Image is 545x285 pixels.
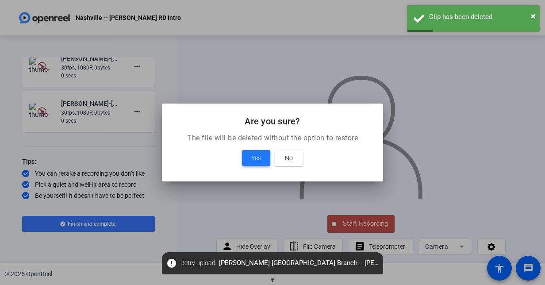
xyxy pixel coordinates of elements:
mat-icon: error [166,258,177,269]
span: ▼ [269,276,276,284]
span: Retry upload [180,258,215,268]
button: Close [531,9,536,23]
button: No [275,150,303,166]
span: × [531,11,536,21]
h2: Are you sure? [173,114,372,128]
div: Clip has been deleted [429,12,533,22]
span: [PERSON_NAME]-[GEOGRAPHIC_DATA] Branch -- [PERSON_NAME]-Nashville -- [PERSON_NAME] RD Intro -1759... [162,255,383,271]
button: Yes [242,150,270,166]
p: The file will be deleted without the option to restore [173,133,372,143]
span: No [285,153,293,163]
span: Yes [251,153,261,163]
